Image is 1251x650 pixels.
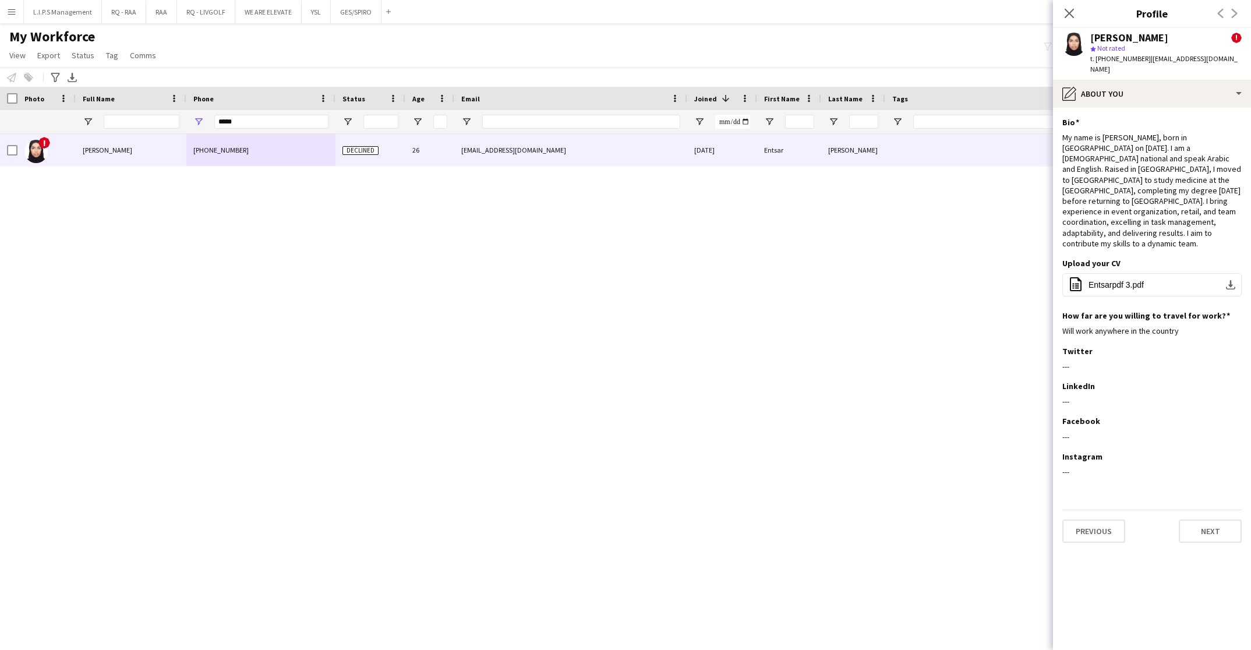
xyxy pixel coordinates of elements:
[687,134,757,166] div: [DATE]
[715,115,750,129] input: Joined Filter Input
[1062,416,1100,426] h3: Facebook
[363,115,398,129] input: Status Filter Input
[1062,326,1242,336] div: Will work anywhere in the country
[913,115,1139,129] input: Tags Filter Input
[342,116,353,127] button: Open Filter Menu
[821,134,885,166] div: [PERSON_NAME]
[104,115,179,129] input: Full Name Filter Input
[342,146,379,155] span: Declined
[764,116,775,127] button: Open Filter Menu
[1062,467,1242,477] div: ---
[828,94,863,103] span: Last Name
[849,115,878,129] input: Last Name Filter Input
[1062,273,1242,296] button: Entsarpdf 3.pdf
[24,94,44,103] span: Photo
[1090,33,1168,43] div: [PERSON_NAME]
[482,115,680,129] input: Email Filter Input
[1062,396,1242,407] div: ---
[892,116,903,127] button: Open Filter Menu
[461,94,480,103] span: Email
[177,1,235,23] button: RQ - LIVGOLF
[83,94,115,103] span: Full Name
[1053,6,1251,21] h3: Profile
[9,50,26,61] span: View
[433,115,447,129] input: Age Filter Input
[1090,54,1238,73] span: | [EMAIL_ADDRESS][DOMAIN_NAME]
[1231,33,1242,43] span: !
[1062,132,1242,249] div: My name is [PERSON_NAME], born in [GEOGRAPHIC_DATA] on [DATE]. I am a [DEMOGRAPHIC_DATA] national...
[235,1,302,23] button: WE ARE ELEVATE
[193,94,214,103] span: Phone
[828,116,839,127] button: Open Filter Menu
[694,116,705,127] button: Open Filter Menu
[302,1,331,23] button: YSL
[785,115,814,129] input: First Name Filter Input
[405,134,454,166] div: 26
[892,94,908,103] span: Tags
[102,1,146,23] button: RQ - RAA
[186,134,335,166] div: [PHONE_NUMBER]
[454,134,687,166] div: [EMAIL_ADDRESS][DOMAIN_NAME]
[1062,432,1242,442] div: ---
[1062,117,1079,128] h3: Bio
[125,48,161,63] a: Comms
[461,116,472,127] button: Open Filter Menu
[1097,44,1125,52] span: Not rated
[412,116,423,127] button: Open Filter Menu
[67,48,99,63] a: Status
[38,137,50,149] span: !
[83,146,132,154] span: [PERSON_NAME]
[101,48,123,63] a: Tag
[1179,520,1242,543] button: Next
[37,50,60,61] span: Export
[342,94,365,103] span: Status
[1053,80,1251,108] div: About you
[1062,451,1102,462] h3: Instagram
[214,115,328,129] input: Phone Filter Input
[1062,258,1121,269] h3: Upload your CV
[72,50,94,61] span: Status
[757,134,821,166] div: Entsar
[83,116,93,127] button: Open Filter Menu
[9,28,95,45] span: My Workforce
[33,48,65,63] a: Export
[1062,310,1230,321] h3: How far are you willing to travel for work?
[5,48,30,63] a: View
[1089,280,1144,289] span: Entsarpdf 3.pdf
[1062,346,1093,356] h3: Twitter
[1062,520,1125,543] button: Previous
[48,70,62,84] app-action-btn: Advanced filters
[1090,54,1151,63] span: t. [PHONE_NUMBER]
[694,94,717,103] span: Joined
[106,50,118,61] span: Tag
[1062,381,1095,391] h3: LinkedIn
[193,116,204,127] button: Open Filter Menu
[146,1,177,23] button: RAA
[412,94,425,103] span: Age
[24,1,102,23] button: L.I.P.S Management
[331,1,381,23] button: GES/SPIRO
[24,140,48,163] img: Entsar Mohammed
[65,70,79,84] app-action-btn: Export XLSX
[130,50,156,61] span: Comms
[764,94,800,103] span: First Name
[1062,361,1242,372] div: ---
